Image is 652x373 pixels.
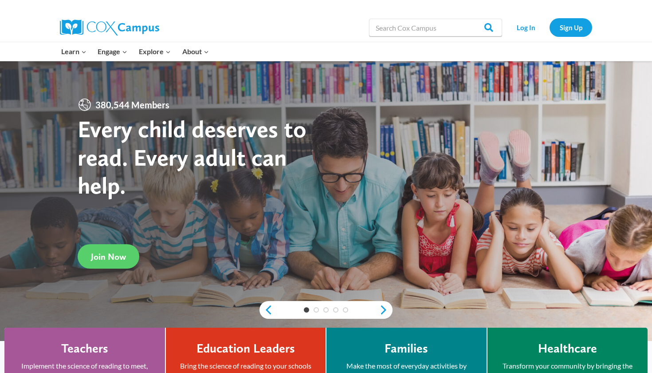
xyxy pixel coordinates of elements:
span: About [182,46,209,57]
a: 1 [304,307,309,313]
a: 5 [343,307,348,313]
a: Join Now [78,244,139,269]
a: next [379,305,393,315]
nav: Secondary Navigation [507,18,592,36]
nav: Primary Navigation [55,42,214,61]
h4: Healthcare [538,341,597,356]
div: content slider buttons [259,301,393,319]
span: Engage [98,46,127,57]
h4: Education Leaders [196,341,295,356]
h4: Families [385,341,428,356]
a: Log In [507,18,545,36]
a: previous [259,305,273,315]
a: 2 [314,307,319,313]
a: 3 [323,307,329,313]
a: Sign Up [550,18,592,36]
strong: Every child deserves to read. Every adult can help. [78,115,306,199]
span: Learn [61,46,86,57]
input: Search Cox Campus [369,19,502,36]
span: Explore [139,46,171,57]
a: 4 [333,307,338,313]
span: 380,544 Members [92,98,173,112]
img: Cox Campus [60,20,159,36]
span: Join Now [91,251,126,262]
h4: Teachers [61,341,108,356]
